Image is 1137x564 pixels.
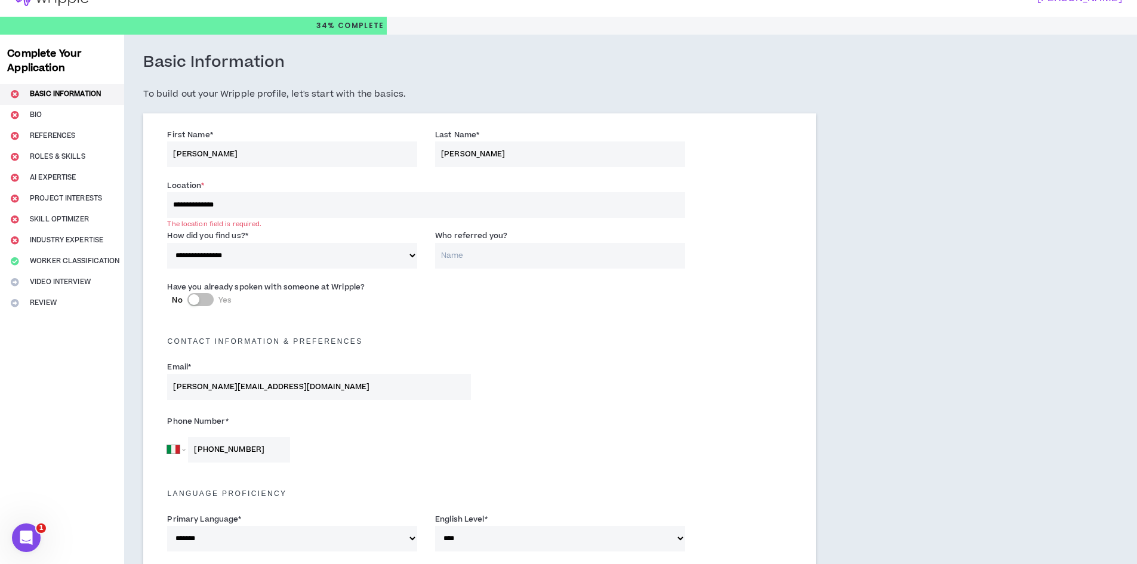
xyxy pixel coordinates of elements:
[167,412,470,431] label: Phone Number
[167,125,212,144] label: First Name
[167,176,204,195] label: Location
[435,243,685,269] input: Name
[167,278,365,297] label: Have you already spoken with someone at Wripple?
[167,374,470,400] input: Enter Email
[12,523,41,552] iframe: Intercom live chat
[187,293,214,306] button: NoYes
[316,17,384,35] p: 34%
[167,226,248,245] label: How did you find us?
[335,20,384,31] span: Complete
[167,357,191,377] label: Email
[435,141,685,167] input: Last Name
[435,510,488,529] label: English Level
[36,523,46,533] span: 1
[143,87,816,101] h5: To build out your Wripple profile, let's start with the basics.
[167,141,417,167] input: First Name
[158,337,801,346] h5: Contact Information & preferences
[167,510,241,529] label: Primary Language
[158,489,801,498] h5: Language Proficiency
[435,226,507,245] label: Who referred you?
[218,295,232,306] span: Yes
[167,220,685,229] div: The location field is required.
[435,125,479,144] label: Last Name
[172,295,182,306] span: No
[143,53,285,73] h3: Basic Information
[2,47,122,75] h3: Complete Your Application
